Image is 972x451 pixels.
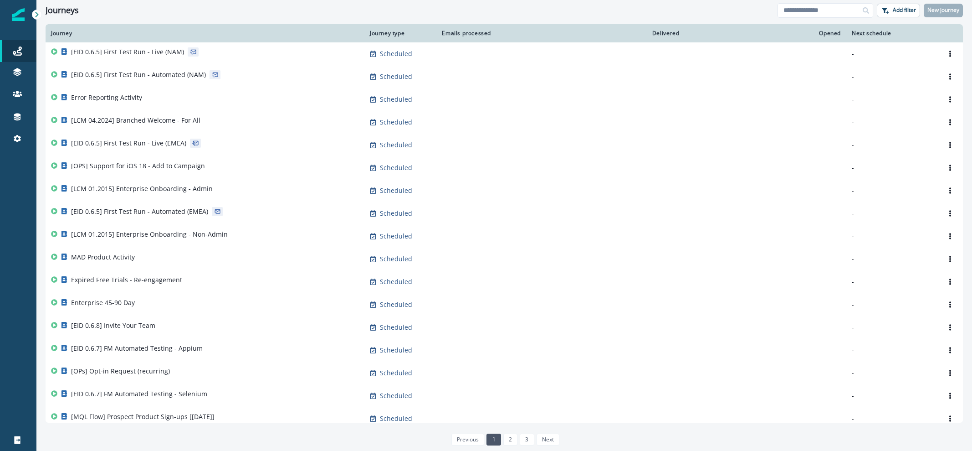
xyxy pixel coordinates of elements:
p: - [852,140,932,150]
p: - [852,72,932,81]
p: Scheduled [380,118,412,127]
p: Expired Free Trials - Re-engagement [71,275,182,285]
div: Next schedule [852,30,932,37]
p: [LCM 01.2015] Enterprise Onboarding - Non-Admin [71,230,228,239]
p: Scheduled [380,72,412,81]
p: Scheduled [380,95,412,104]
h1: Journeys [46,5,79,16]
a: Enterprise 45-90 DayScheduled--Options [46,293,963,316]
a: Page 3 [520,434,534,446]
p: - [852,391,932,400]
p: - [852,254,932,264]
button: Options [943,93,957,106]
div: Journey type [370,30,427,37]
p: - [852,346,932,355]
a: [EID 0.6.7] FM Automated Testing - AppiumScheduled--Options [46,339,963,362]
p: - [852,186,932,195]
button: Add filter [877,4,920,17]
button: Options [943,161,957,175]
a: Page 2 [503,434,517,446]
p: Scheduled [380,232,412,241]
a: [OPs] Opt-in Request (recurring)Scheduled--Options [46,362,963,384]
p: - [852,95,932,104]
p: Scheduled [380,209,412,218]
p: Add filter [893,7,916,13]
a: [EID 0.6.5] First Test Run - Live (NAM)Scheduled--Options [46,42,963,65]
a: Next page [537,434,559,446]
p: Scheduled [380,277,412,286]
p: [EID 0.6.5] First Test Run - Live (NAM) [71,47,184,57]
button: New journey [924,4,963,17]
p: [LCM 01.2015] Enterprise Onboarding - Admin [71,184,213,193]
a: Page 1 is your current page [486,434,501,446]
a: [LCM 01.2015] Enterprise Onboarding - Non-AdminScheduled--Options [46,225,963,248]
a: Error Reporting ActivityScheduled--Options [46,88,963,111]
a: [EID 0.6.5] First Test Run - Automated (EMEA)Scheduled--Options [46,202,963,225]
button: Options [943,229,957,243]
button: Options [943,298,957,311]
p: Scheduled [380,346,412,355]
p: - [852,163,932,172]
p: Enterprise 45-90 Day [71,298,135,307]
a: [EID 0.6.8] Invite Your TeamScheduled--Options [46,316,963,339]
div: Delivered [502,30,679,37]
a: [OPS] Support for iOS 18 - Add to CampaignScheduled--Options [46,156,963,179]
p: Scheduled [380,254,412,264]
p: - [852,300,932,309]
p: - [852,49,932,58]
a: [EID 0.6.5] First Test Run - Live (EMEA)Scheduled--Options [46,134,963,156]
button: Options [943,184,957,197]
p: [EID 0.6.5] First Test Run - Live (EMEA) [71,139,186,148]
button: Options [943,275,957,289]
p: Error Reporting Activity [71,93,142,102]
div: Emails processed [438,30,491,37]
p: - [852,209,932,218]
p: [LCM 04.2024] Branched Welcome - For All [71,116,200,125]
p: [EID 0.6.7] FM Automated Testing - Appium [71,344,203,353]
a: MAD Product ActivityScheduled--Options [46,248,963,270]
p: [EID 0.6.5] First Test Run - Automated (EMEA) [71,207,208,216]
button: Options [943,115,957,129]
p: Scheduled [380,49,412,58]
p: Scheduled [380,186,412,195]
p: Scheduled [380,140,412,150]
p: - [852,414,932,423]
button: Options [943,343,957,357]
img: Inflection [12,8,25,21]
a: [EID 0.6.7] FM Automated Testing - SeleniumScheduled--Options [46,384,963,407]
button: Options [943,321,957,334]
a: [EID 0.6.5] First Test Run - Automated (NAM)Scheduled--Options [46,65,963,88]
p: MAD Product Activity [71,253,135,262]
p: - [852,118,932,127]
button: Options [943,207,957,220]
a: [MQL Flow] Prospect Product Sign-ups [[DATE]]Scheduled--Options [46,407,963,430]
p: - [852,323,932,332]
a: [LCM 04.2024] Branched Welcome - For AllScheduled--Options [46,111,963,134]
p: [EID 0.6.8] Invite Your Team [71,321,155,330]
p: New journey [927,7,959,13]
p: Scheduled [380,368,412,378]
p: - [852,368,932,378]
p: [MQL Flow] Prospect Product Sign-ups [[DATE]] [71,412,215,421]
a: Expired Free Trials - Re-engagementScheduled--Options [46,270,963,293]
p: Scheduled [380,323,412,332]
button: Options [943,412,957,425]
button: Options [943,389,957,403]
button: Options [943,70,957,83]
p: Scheduled [380,300,412,309]
ul: Pagination [449,434,559,446]
button: Options [943,366,957,380]
p: Scheduled [380,414,412,423]
p: Scheduled [380,391,412,400]
button: Options [943,47,957,61]
button: Options [943,252,957,266]
a: [LCM 01.2015] Enterprise Onboarding - AdminScheduled--Options [46,179,963,202]
p: Scheduled [380,163,412,172]
p: [OPs] Opt-in Request (recurring) [71,367,170,376]
button: Options [943,138,957,152]
div: Opened [690,30,841,37]
p: - [852,277,932,286]
div: Journey [51,30,359,37]
p: - [852,232,932,241]
p: [EID 0.6.5] First Test Run - Automated (NAM) [71,70,206,79]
